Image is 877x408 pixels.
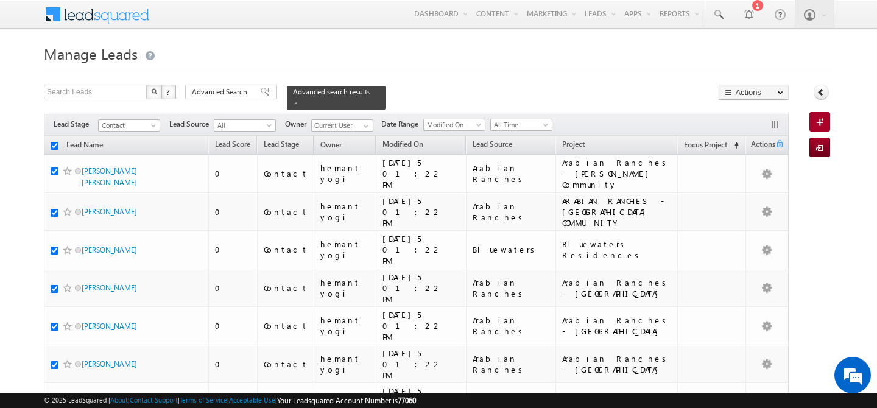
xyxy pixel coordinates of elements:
span: Focus Project [684,140,727,149]
div: 0 [215,206,252,217]
span: Advanced Search [192,86,251,97]
span: Actions [746,138,775,153]
div: 0 [215,283,252,294]
a: Modified On [376,138,429,153]
a: Modified On [423,119,485,131]
div: 0 [215,244,252,255]
div: Arabian Ranches [473,163,550,185]
div: [DATE]5 01:22 PM [382,195,460,228]
div: Arabian Ranches - [GEOGRAPHIC_DATA] [562,277,672,299]
span: Lead Source [169,119,214,130]
span: Manage Leads [44,44,138,63]
a: Contact Support [130,396,178,404]
div: Arabian Ranches - [GEOGRAPHIC_DATA] [562,315,672,337]
a: Show All Items [357,120,372,132]
div: [DATE]5 01:22 PM [382,157,460,190]
span: © 2025 LeadSquared | | | | | [44,395,416,406]
div: Contact [264,320,308,331]
div: hemant yogi [320,239,371,261]
a: Lead Score [209,138,256,153]
div: Arabian Ranches [473,201,550,223]
div: Arabian Ranches [473,315,550,337]
span: Lead Score [215,139,250,149]
div: 0 [215,359,252,370]
span: Owner [320,140,342,149]
div: Bluewaters Residences [562,239,672,261]
span: Your Leadsquared Account Number is [277,396,416,405]
div: hemant yogi [320,201,371,223]
span: Modified On [424,119,482,130]
span: Project [562,139,585,149]
div: Arabian Ranches [473,353,550,375]
div: hemant yogi [320,163,371,185]
span: ? [166,86,172,97]
span: Owner [285,119,311,130]
input: Check all records [51,142,58,150]
div: [DATE]5 01:22 PM [382,233,460,266]
div: Contact [264,168,308,179]
a: About [110,396,128,404]
a: [PERSON_NAME] [82,245,137,255]
span: (sorted ascending) [729,141,739,150]
a: Contact [98,119,160,132]
span: All [214,120,272,131]
a: [PERSON_NAME] [82,283,137,292]
span: 77060 [398,396,416,405]
a: All [214,119,276,132]
span: Date Range [381,119,423,130]
a: [PERSON_NAME] [82,322,137,331]
a: [PERSON_NAME] [82,207,137,216]
a: [PERSON_NAME] [82,359,137,368]
div: Contact [264,283,308,294]
div: Bluewaters [473,244,550,255]
div: [DATE]5 01:22 PM [382,272,460,304]
span: Contact [99,120,157,131]
a: Acceptable Use [229,396,275,404]
a: Project [556,138,591,153]
span: All Time [491,119,549,130]
a: All Time [490,119,552,131]
div: 0 [215,320,252,331]
input: Type to Search [311,119,373,132]
span: Advanced search results [293,87,370,96]
div: Contact [264,244,308,255]
div: Arabian Ranches - [PERSON_NAME] Community [562,157,672,190]
div: [DATE]5 01:22 PM [382,348,460,381]
div: hemant yogi [320,277,371,299]
div: hemant yogi [320,315,371,337]
div: [DATE]5 01:22 PM [382,309,460,342]
span: Lead Stage [264,139,299,149]
span: Modified On [382,139,423,149]
a: [PERSON_NAME] [PERSON_NAME] [82,166,137,187]
a: Lead Stage [258,138,305,153]
a: Lead Source [467,138,518,153]
a: Lead Name [60,138,109,154]
span: Lead Source [473,139,512,149]
div: Arabian Ranches [473,277,550,299]
div: Contact [264,206,308,217]
a: Terms of Service [180,396,227,404]
div: Contact [264,359,308,370]
button: Actions [719,85,789,100]
div: 0 [215,168,252,179]
img: Search [151,88,157,94]
a: Focus Project (sorted ascending) [678,138,745,153]
span: Lead Stage [54,119,98,130]
div: ARABIAN RANCHES - [GEOGRAPHIC_DATA] COMMUNITY [562,195,672,228]
button: ? [161,85,176,99]
div: Arabian Ranches - [GEOGRAPHIC_DATA] [562,353,672,375]
div: hemant yogi [320,353,371,375]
